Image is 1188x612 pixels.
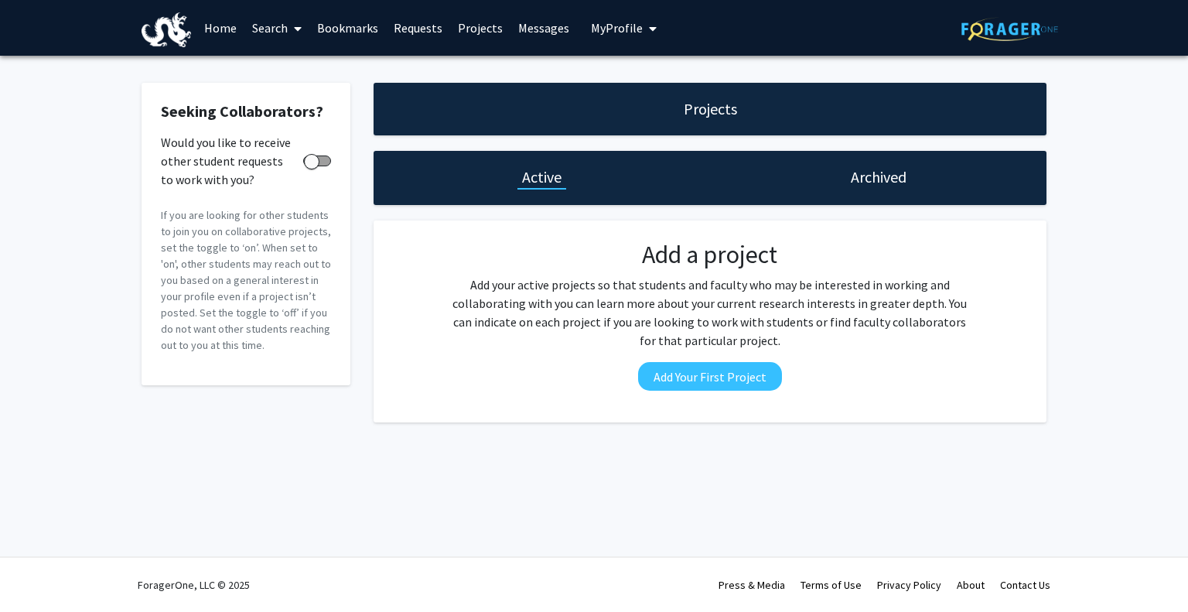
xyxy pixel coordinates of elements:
[448,275,972,350] p: Add your active projects so that students and faculty who may be interested in working and collab...
[138,558,250,612] div: ForagerOne, LLC © 2025
[591,20,643,36] span: My Profile
[244,1,309,55] a: Search
[961,17,1058,41] img: ForagerOne Logo
[309,1,386,55] a: Bookmarks
[877,578,941,592] a: Privacy Policy
[448,240,972,269] h2: Add a project
[161,207,331,354] p: If you are looking for other students to join you on collaborative projects, set the toggle to ‘o...
[450,1,510,55] a: Projects
[12,542,66,600] iframe: Chat
[196,1,244,55] a: Home
[851,166,906,188] h1: Archived
[684,98,737,120] h1: Projects
[510,1,577,55] a: Messages
[161,102,331,121] h2: Seeking Collaborators?
[638,362,782,391] button: Add Your First Project
[1000,578,1050,592] a: Contact Us
[719,578,785,592] a: Press & Media
[957,578,985,592] a: About
[142,12,191,47] img: Drexel University Logo
[801,578,862,592] a: Terms of Use
[161,133,297,189] span: Would you like to receive other student requests to work with you?
[386,1,450,55] a: Requests
[522,166,562,188] h1: Active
